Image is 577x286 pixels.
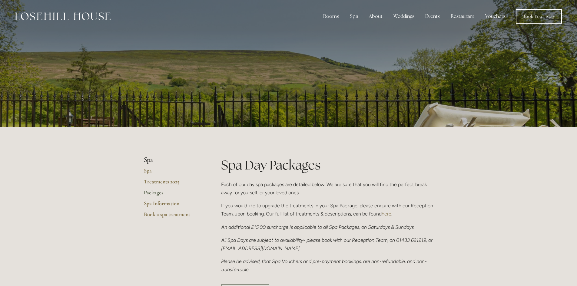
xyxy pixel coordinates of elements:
[144,211,202,222] a: Book a spa treatment
[144,156,202,164] li: Spa
[221,180,433,197] p: Each of our day spa packages are detailed below. We are sure that you will find the perfect break...
[364,10,387,22] div: About
[318,10,344,22] div: Rooms
[389,10,419,22] div: Weddings
[516,9,562,24] a: Book Your Stay
[144,200,202,211] a: Spa Information
[144,178,202,189] a: Treatments 2025
[144,167,202,178] a: Spa
[221,156,433,174] h1: Spa Day Packages
[221,237,434,251] em: All Spa Days are subject to availability- please book with our Reception Team, on 01433 621219, o...
[144,189,202,200] a: Packages
[221,258,427,272] em: Please be advised, that Spa Vouchers and pre-payment bookings, are non-refundable, and non-transf...
[15,12,111,20] img: Losehill House
[446,10,479,22] div: Restaurant
[345,10,363,22] div: Spa
[382,211,391,217] a: here
[480,10,510,22] a: Vouchers
[221,202,433,218] p: If you would like to upgrade the treatments in your Spa Package, please enquire with our Receptio...
[221,224,415,230] em: An additional £15.00 surcharge is applicable to all Spa Packages, on Saturdays & Sundays.
[420,10,445,22] div: Events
